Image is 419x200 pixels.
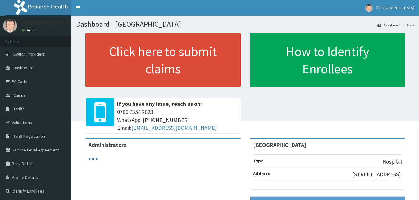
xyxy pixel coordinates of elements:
[376,5,414,11] span: [GEOGRAPHIC_DATA]
[22,28,37,32] a: Online
[13,51,45,57] span: Switch Providers
[3,19,17,33] img: User Image
[89,141,126,148] b: Administrators
[76,20,414,28] h1: Dashboard - [GEOGRAPHIC_DATA]
[117,108,238,132] span: 0700 7354 2623 WhatsApp: [PHONE_NUMBER] Email:
[250,33,405,87] a: How to Identify Enrollees
[22,20,73,26] p: [GEOGRAPHIC_DATA]
[377,22,400,28] a: Dashboard
[13,92,25,98] span: Claims
[253,171,270,176] b: Address
[253,158,263,164] b: Type
[13,133,45,139] span: Tariff Negotiation
[352,170,402,179] p: [STREET_ADDRESS].
[365,4,373,12] img: User Image
[89,154,98,164] svg: audio-loading
[253,141,306,148] strong: [GEOGRAPHIC_DATA]
[117,100,202,107] b: If you have any issue, reach us on:
[401,22,414,28] li: Here
[13,65,34,71] span: Dashboard
[85,33,241,87] a: Click here to submit claims
[131,124,217,131] a: [EMAIL_ADDRESS][DOMAIN_NAME]
[13,106,25,112] span: Tariffs
[382,158,402,166] p: Hospital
